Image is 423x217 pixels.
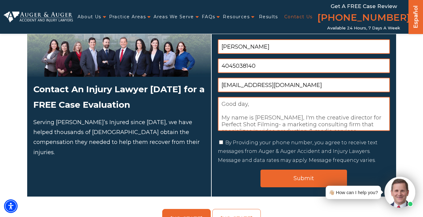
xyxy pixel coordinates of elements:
[78,11,101,23] a: About Us
[109,11,146,23] a: Practice Areas
[202,11,215,23] a: FAQs
[33,81,205,113] h2: Contact An Injury Lawyer [DATE] for a FREE Case Evaluation
[384,177,415,208] img: Intaker widget Avatar
[223,11,250,23] a: Resources
[218,140,378,163] label: By Providing your phone number, you agree to receive text messages from Auger & Auger Accident an...
[4,11,73,22] img: Auger & Auger Accident and Injury Lawyers Logo
[218,59,390,73] input: Phone Number
[284,11,313,23] a: Contact Us
[327,26,400,31] span: Available 24 Hours, 7 Days a Week
[331,3,397,9] span: Get a FREE Case Review
[33,117,205,158] p: Serving [PERSON_NAME]’s Injured since [DATE], we have helped thousands of [DEMOGRAPHIC_DATA] obta...
[218,39,390,54] input: Name
[4,199,18,213] div: Accessibility Menu
[259,11,278,23] a: Results
[27,30,211,77] img: Attorneys
[218,78,390,92] input: Email
[317,11,410,26] a: [PHONE_NUMBER]
[260,170,347,187] input: Submit
[329,188,378,197] div: 👋🏼 How can I help you?
[154,11,194,23] a: Areas We Serve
